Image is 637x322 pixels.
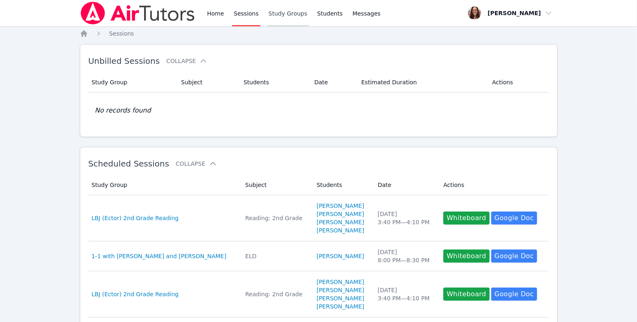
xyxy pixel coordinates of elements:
[491,250,537,263] a: Google Doc
[88,175,241,195] th: Study Group
[80,2,196,25] img: Air Tutors
[245,290,307,298] div: Reading: 2nd Grade
[88,56,160,66] span: Unbilled Sessions
[378,286,434,302] div: [DATE] 3:40 PM — 4:10 PM
[88,92,549,128] td: No records found
[166,57,207,65] button: Collapse
[239,72,309,92] th: Students
[92,214,179,222] a: LBJ (Ector) 2nd Grade Reading
[88,241,549,271] tr: 1-1 with [PERSON_NAME] and [PERSON_NAME]ELD[PERSON_NAME][DATE]8:00 PM—8:30 PMWhiteboardGoogle Doc
[240,175,312,195] th: Subject
[316,210,364,218] a: [PERSON_NAME]
[245,214,307,222] div: Reading: 2nd Grade
[352,9,381,18] span: Messages
[316,278,364,286] a: [PERSON_NAME]
[443,250,490,263] button: Whiteboard
[316,294,364,302] a: [PERSON_NAME]
[109,29,134,38] a: Sessions
[176,72,239,92] th: Subject
[109,30,134,37] span: Sessions
[443,212,490,225] button: Whiteboard
[316,218,364,226] a: [PERSON_NAME]
[92,290,179,298] a: LBJ (Ector) 2nd Grade Reading
[245,252,307,260] div: ELD
[487,72,549,92] th: Actions
[438,175,549,195] th: Actions
[88,271,549,317] tr: LBJ (Ector) 2nd Grade ReadingReading: 2nd Grade[PERSON_NAME][PERSON_NAME][PERSON_NAME][PERSON_NAM...
[316,252,364,260] a: [PERSON_NAME]
[316,226,364,234] a: [PERSON_NAME]
[312,175,373,195] th: Students
[491,212,537,225] a: Google Doc
[88,72,176,92] th: Study Group
[316,202,364,210] a: [PERSON_NAME]
[309,72,357,92] th: Date
[88,195,549,241] tr: LBJ (Ector) 2nd Grade ReadingReading: 2nd Grade[PERSON_NAME][PERSON_NAME][PERSON_NAME][PERSON_NAM...
[316,286,364,294] a: [PERSON_NAME]
[316,302,364,311] a: [PERSON_NAME]
[176,160,217,168] button: Collapse
[378,248,434,264] div: [DATE] 8:00 PM — 8:30 PM
[491,288,537,301] a: Google Doc
[92,252,226,260] a: 1-1 with [PERSON_NAME] and [PERSON_NAME]
[373,175,438,195] th: Date
[357,72,488,92] th: Estimated Duration
[88,159,169,169] span: Scheduled Sessions
[80,29,558,38] nav: Breadcrumb
[378,210,434,226] div: [DATE] 3:40 PM — 4:10 PM
[443,288,490,301] button: Whiteboard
